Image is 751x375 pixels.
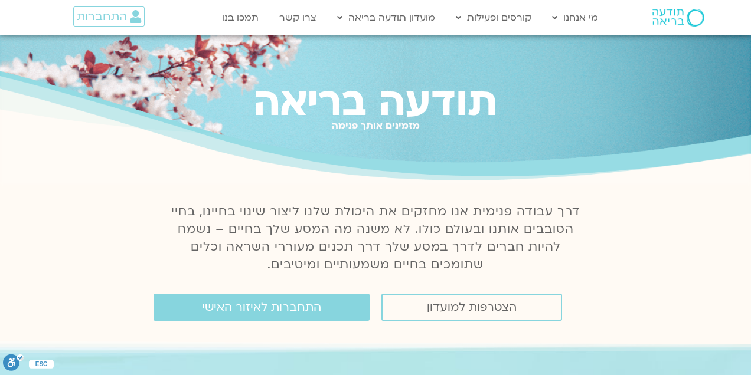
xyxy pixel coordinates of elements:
[164,203,587,274] p: דרך עבודה פנימית אנו מחזקים את היכולת שלנו ליצור שינוי בחיינו, בחיי הסובבים אותנו ובעולם כולו. לא...
[427,301,517,314] span: הצטרפות למועדון
[216,6,265,29] a: תמכו בנו
[273,6,322,29] a: צרו קשר
[381,294,562,321] a: הצטרפות למועדון
[73,6,145,27] a: התחברות
[450,6,537,29] a: קורסים ופעילות
[77,10,127,23] span: התחברות
[154,294,370,321] a: התחברות לאיזור האישי
[331,6,441,29] a: מועדון תודעה בריאה
[202,301,321,314] span: התחברות לאיזור האישי
[546,6,604,29] a: מי אנחנו
[652,9,704,27] img: תודעה בריאה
